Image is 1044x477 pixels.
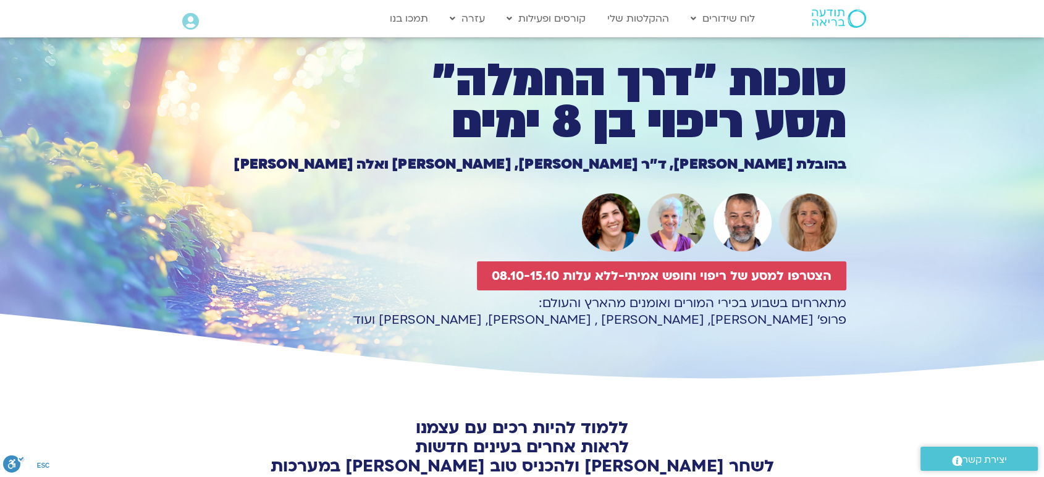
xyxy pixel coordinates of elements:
[920,447,1038,471] a: יצירת קשר
[444,7,491,30] a: עזרה
[384,7,434,30] a: תמכו בנו
[812,9,866,28] img: תודעה בריאה
[198,60,846,144] h1: סוכות ״דרך החמלה״ מסע ריפוי בן 8 ימים
[492,269,831,283] span: הצטרפו למסע של ריפוי וחופש אמיתי-ללא עלות 08.10-15.10
[684,7,761,30] a: לוח שידורים
[198,158,846,171] h1: בהובלת [PERSON_NAME], ד״ר [PERSON_NAME], [PERSON_NAME] ואלה [PERSON_NAME]
[500,7,592,30] a: קורסים ופעילות
[198,295,846,328] p: מתארחים בשבוע בכירי המורים ואומנים מהארץ והעולם: פרופ׳ [PERSON_NAME], [PERSON_NAME] , [PERSON_NAM...
[601,7,675,30] a: ההקלטות שלי
[962,452,1007,468] span: יצירת קשר
[477,261,846,290] a: הצטרפו למסע של ריפוי וחופש אמיתי-ללא עלות 08.10-15.10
